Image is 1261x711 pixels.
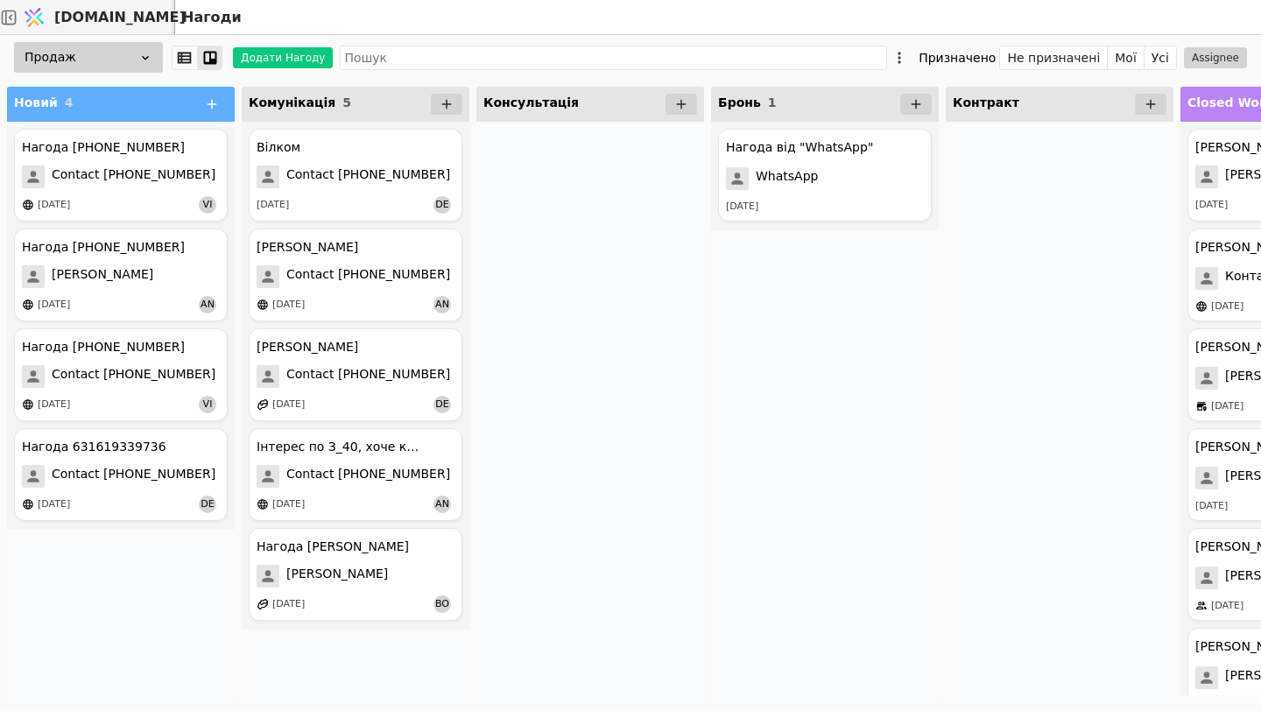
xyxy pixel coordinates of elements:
span: Contact [PHONE_NUMBER] [286,265,450,288]
div: ВілкомContact [PHONE_NUMBER][DATE]de [249,129,462,222]
div: Нагода [PHONE_NUMBER] [22,338,185,356]
div: [DATE] [272,497,305,512]
img: people.svg [1195,600,1208,612]
div: Нагода [PHONE_NUMBER][PERSON_NAME][DATE]an [14,229,228,321]
div: [DATE] [1211,599,1243,614]
button: Не призначені [1000,46,1108,70]
button: Assignee [1184,47,1247,68]
span: Бронь [718,95,761,109]
div: Нагода 631619339736Contact [PHONE_NUMBER][DATE]de [14,428,228,521]
span: vi [199,396,216,413]
div: Нагода від "WhatsApp" [726,138,873,157]
span: de [433,196,451,214]
span: [PERSON_NAME] [286,565,388,588]
span: bo [433,595,451,613]
div: Призначено [919,46,996,70]
span: de [433,396,451,413]
div: [DATE] [38,398,70,412]
span: Contact [PHONE_NUMBER] [52,365,215,388]
img: online-store.svg [22,498,34,510]
div: [DATE] [272,597,305,612]
div: Вілком [257,138,300,157]
img: online-store.svg [22,299,34,311]
div: Нагода [PHONE_NUMBER]Contact [PHONE_NUMBER][DATE]vi [14,328,228,421]
a: [DOMAIN_NAME] [18,1,175,34]
div: [PERSON_NAME]Contact [PHONE_NUMBER][DATE]de [249,328,462,421]
input: Пошук [340,46,887,70]
span: [DOMAIN_NAME] [54,7,186,28]
span: de [199,496,216,513]
div: [DATE] [1211,299,1243,314]
div: [PERSON_NAME] [257,338,358,356]
span: vi [199,196,216,214]
div: [DATE] [272,298,305,313]
div: [DATE] [1195,198,1228,213]
span: [PERSON_NAME] [52,265,153,288]
div: Нагода [PERSON_NAME] [257,538,409,556]
span: 5 [342,95,351,109]
span: Contact [PHONE_NUMBER] [286,365,450,388]
div: [DATE] [257,198,289,213]
span: an [199,296,216,313]
span: Contact [PHONE_NUMBER] [52,165,215,188]
div: [DATE] [272,398,305,412]
button: Усі [1145,46,1176,70]
div: [PERSON_NAME] [257,238,358,257]
div: [DATE] [38,198,70,213]
div: Нагода [PHONE_NUMBER] [22,238,185,257]
div: Нагода 631619339736 [22,438,166,456]
img: online-store.svg [257,498,269,510]
div: [DATE] [1195,499,1228,514]
div: Продаж [14,42,163,73]
div: Нагода [PHONE_NUMBER]Contact [PHONE_NUMBER][DATE]vi [14,129,228,222]
button: Мої [1108,46,1145,70]
h2: Нагоди [175,7,242,28]
span: Комунікація [249,95,335,109]
div: [PERSON_NAME]Contact [PHONE_NUMBER][DATE]an [249,229,462,321]
span: Консультація [483,95,579,109]
img: affiliate-program.svg [257,398,269,411]
span: 1 [768,95,777,109]
span: an [433,496,451,513]
div: [DATE] [38,298,70,313]
div: Інтерес по З_40, хоче квартиру [257,438,423,456]
span: 4 [65,95,74,109]
div: [DATE] [726,200,758,215]
div: [DATE] [38,497,70,512]
img: affiliate-program.svg [257,598,269,610]
img: online-store.svg [257,299,269,311]
span: an [433,296,451,313]
img: brick-mortar-store.svg [1195,400,1208,412]
img: online-store.svg [22,398,34,411]
span: Contact [PHONE_NUMBER] [52,465,215,488]
span: Contact [PHONE_NUMBER] [286,465,450,488]
div: Нагода [PHONE_NUMBER] [22,138,185,157]
span: WhatsApp [756,167,818,190]
div: [DATE] [1211,399,1243,414]
img: online-store.svg [1195,300,1208,313]
button: Додати Нагоду [233,47,333,68]
span: Contact [PHONE_NUMBER] [286,165,450,188]
span: Новий [14,95,58,109]
img: online-store.svg [22,199,34,211]
div: Інтерес по З_40, хоче квартируContact [PHONE_NUMBER][DATE]an [249,428,462,521]
img: Logo [21,1,47,34]
div: Нагода від "WhatsApp"WhatsApp[DATE] [718,129,932,222]
span: Контракт [953,95,1019,109]
div: Нагода [PERSON_NAME][PERSON_NAME][DATE]bo [249,528,462,621]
